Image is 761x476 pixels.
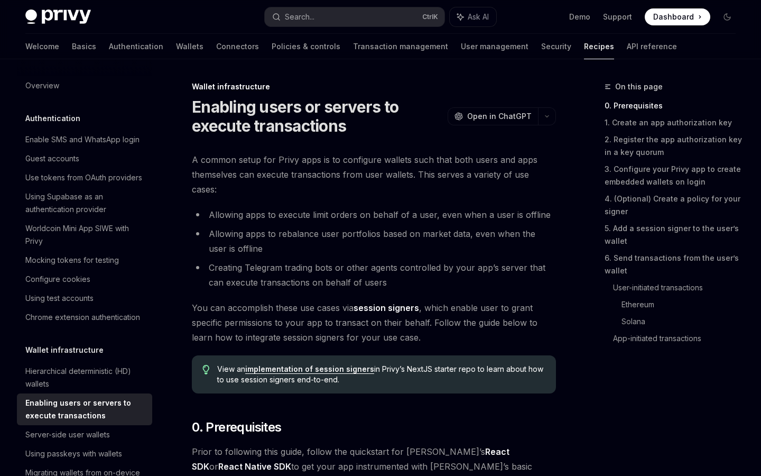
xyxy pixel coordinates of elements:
a: Dashboard [645,8,710,25]
a: 6. Send transactions from the user’s wallet [605,250,744,279]
a: Support [603,12,632,22]
div: Using Supabase as an authentication provider [25,190,146,216]
li: Creating Telegram trading bots or other agents controlled by your app’s server that can execute t... [192,260,556,290]
a: Wallets [176,34,203,59]
div: Chrome extension authentication [25,311,140,324]
a: Using passkeys with wallets [17,444,152,463]
a: Demo [569,12,590,22]
a: 4. (Optional) Create a policy for your signer [605,190,744,220]
span: On this page [615,80,663,93]
button: Toggle dark mode [719,8,736,25]
a: Recipes [584,34,614,59]
a: User-initiated transactions [613,279,744,296]
button: Search...CtrlK [265,7,444,26]
a: API reference [627,34,677,59]
span: 0. Prerequisites [192,419,281,436]
div: Hierarchical deterministic (HD) wallets [25,365,146,390]
li: Allowing apps to execute limit orders on behalf of a user, even when a user is offline [192,207,556,222]
svg: Tip [202,365,210,374]
span: Ask AI [468,12,489,22]
a: App-initiated transactions [613,330,744,347]
h1: Enabling users or servers to execute transactions [192,97,443,135]
div: Guest accounts [25,152,79,165]
a: Chrome extension authentication [17,308,152,327]
div: Search... [285,11,314,23]
span: Open in ChatGPT [467,111,532,122]
a: Use tokens from OAuth providers [17,168,152,187]
a: 3. Configure your Privy app to create embedded wallets on login [605,161,744,190]
a: Using test accounts [17,289,152,308]
a: 0. Prerequisites [605,97,744,114]
a: Basics [72,34,96,59]
a: React Native SDK [218,461,291,472]
li: Allowing apps to rebalance user portfolios based on market data, even when the user is offline [192,226,556,256]
div: Mocking tokens for testing [25,254,119,267]
a: User management [461,34,528,59]
a: Ethereum [621,296,744,313]
a: Solana [621,313,744,330]
a: Mocking tokens for testing [17,251,152,270]
h5: Wallet infrastructure [25,344,104,356]
div: Using passkeys with wallets [25,447,122,460]
a: Worldcoin Mini App SIWE with Privy [17,219,152,251]
span: Ctrl K [422,13,438,21]
a: implementation of session signers [245,364,374,374]
span: View an in Privy’s NextJS starter repo to learn about how to use session signers end-to-end. [217,364,545,385]
a: Guest accounts [17,149,152,168]
div: Wallet infrastructure [192,81,556,92]
div: Using test accounts [25,292,94,305]
div: Server-side user wallets [25,428,110,441]
button: Ask AI [450,7,496,26]
a: Using Supabase as an authentication provider [17,187,152,219]
h5: Authentication [25,112,80,125]
a: Policies & controls [272,34,340,59]
span: A common setup for Privy apps is to configure wallets such that both users and apps themselves ca... [192,152,556,197]
a: Authentication [109,34,163,59]
div: Configure cookies [25,273,90,286]
div: Worldcoin Mini App SIWE with Privy [25,222,146,248]
a: Hierarchical deterministic (HD) wallets [17,362,152,393]
a: Transaction management [353,34,448,59]
a: Enabling users or servers to execute transactions [17,393,152,425]
a: Connectors [216,34,259,59]
a: 2. Register the app authorization key in a key quorum [605,131,744,161]
div: Overview [25,79,59,92]
span: You can accomplish these use cases via , which enable user to grant specific permissions to your ... [192,300,556,345]
a: Welcome [25,34,59,59]
a: session signers [354,303,419,314]
button: Open in ChatGPT [448,107,538,125]
a: Configure cookies [17,270,152,289]
a: Overview [17,76,152,95]
span: Dashboard [653,12,694,22]
a: 1. Create an app authorization key [605,114,744,131]
img: dark logo [25,10,91,24]
div: Use tokens from OAuth providers [25,171,142,184]
a: 5. Add a session signer to the user’s wallet [605,220,744,250]
a: Server-side user wallets [17,425,152,444]
div: Enabling users or servers to execute transactions [25,397,146,422]
a: Enable SMS and WhatsApp login [17,130,152,149]
a: Security [541,34,571,59]
div: Enable SMS and WhatsApp login [25,133,140,146]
